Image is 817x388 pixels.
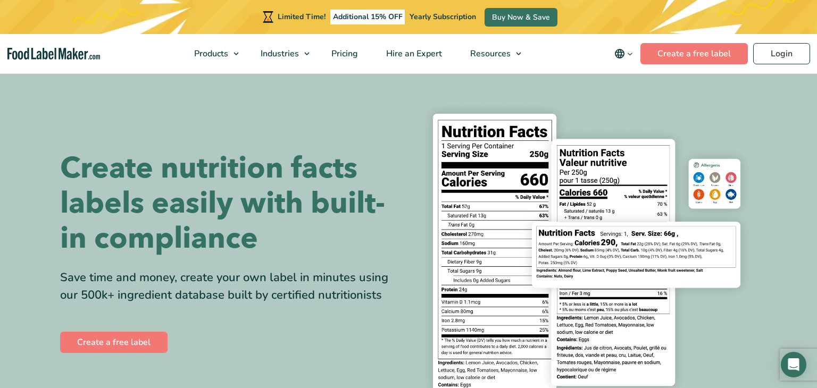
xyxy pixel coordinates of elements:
[60,332,168,353] a: Create a free label
[372,34,454,73] a: Hire an Expert
[247,34,315,73] a: Industries
[257,48,300,60] span: Industries
[60,151,401,256] h1: Create nutrition facts labels easily with built-in compliance
[330,10,405,24] span: Additional 15% OFF
[456,34,527,73] a: Resources
[485,8,557,27] a: Buy Now & Save
[60,269,401,304] div: Save time and money, create your own label in minutes using our 500k+ ingredient database built b...
[191,48,229,60] span: Products
[328,48,359,60] span: Pricing
[781,352,806,377] div: Open Intercom Messenger
[467,48,512,60] span: Resources
[278,12,326,22] span: Limited Time!
[640,43,748,64] a: Create a free label
[753,43,810,64] a: Login
[410,12,476,22] span: Yearly Subscription
[383,48,443,60] span: Hire an Expert
[318,34,370,73] a: Pricing
[180,34,244,73] a: Products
